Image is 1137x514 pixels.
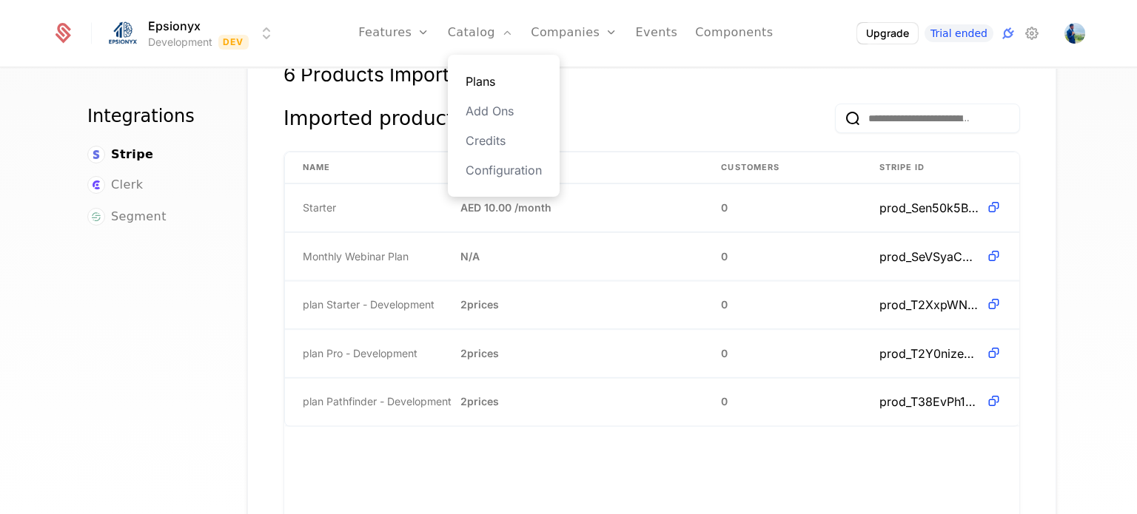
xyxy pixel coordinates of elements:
span: Dev [218,35,249,50]
a: Plans [466,72,542,90]
span: 0 [721,394,728,409]
button: Open user button [1064,23,1085,44]
a: Stripe [87,146,153,163]
span: Monthly Webinar Plan [303,248,409,263]
span: Clerk [111,176,143,194]
a: Trial ended [925,24,993,42]
span: N/A [460,248,480,263]
span: Starter [303,200,336,215]
a: Integrations [999,24,1017,42]
th: Stripe ID [862,152,1019,183]
a: Segment [87,208,167,226]
span: 0 [721,200,728,215]
span: plan Pathfinder - Development [303,394,452,409]
span: Epsionyx [148,17,201,35]
button: Upgrade [857,23,918,44]
nav: Main [87,104,212,226]
span: prod_T2Y0nizegdBbjK [879,344,980,362]
span: 0 [721,248,728,263]
img: Epsionyx [105,16,141,51]
div: Development [148,35,212,50]
img: TSHEGOFATSO MOGOTLANE [1064,23,1085,44]
span: 2 prices [460,394,499,409]
span: prod_Sen50k5B6Kpuqq [879,199,980,217]
span: plan Pro - Development [303,345,417,360]
a: Credits [466,132,542,149]
span: Segment [111,208,167,226]
th: Name [285,152,443,183]
button: Select environment [110,17,275,50]
span: plan Starter - Development [303,297,435,312]
a: Clerk [87,176,143,194]
h1: Integrations [87,104,212,128]
a: Configuration [466,161,542,179]
span: prod_T38EvPh1Lun8q3 [879,393,980,410]
span: prod_SeVSyaCA5kadK6 [879,247,980,265]
span: 0 [721,297,728,312]
a: Add Ons [466,102,542,120]
a: Settings [1023,24,1041,42]
div: 6 Products Imported [284,62,1020,86]
span: 0 [721,345,728,360]
span: Stripe [111,146,153,163]
th: Price [443,152,703,183]
span: 2 prices [460,345,499,360]
span: 2 prices [460,297,499,312]
th: Customers [703,152,861,183]
div: Imported products [284,104,464,133]
span: AED 10.00 / month [460,200,551,215]
span: prod_T2XxpWNUVPU62N [879,296,980,314]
